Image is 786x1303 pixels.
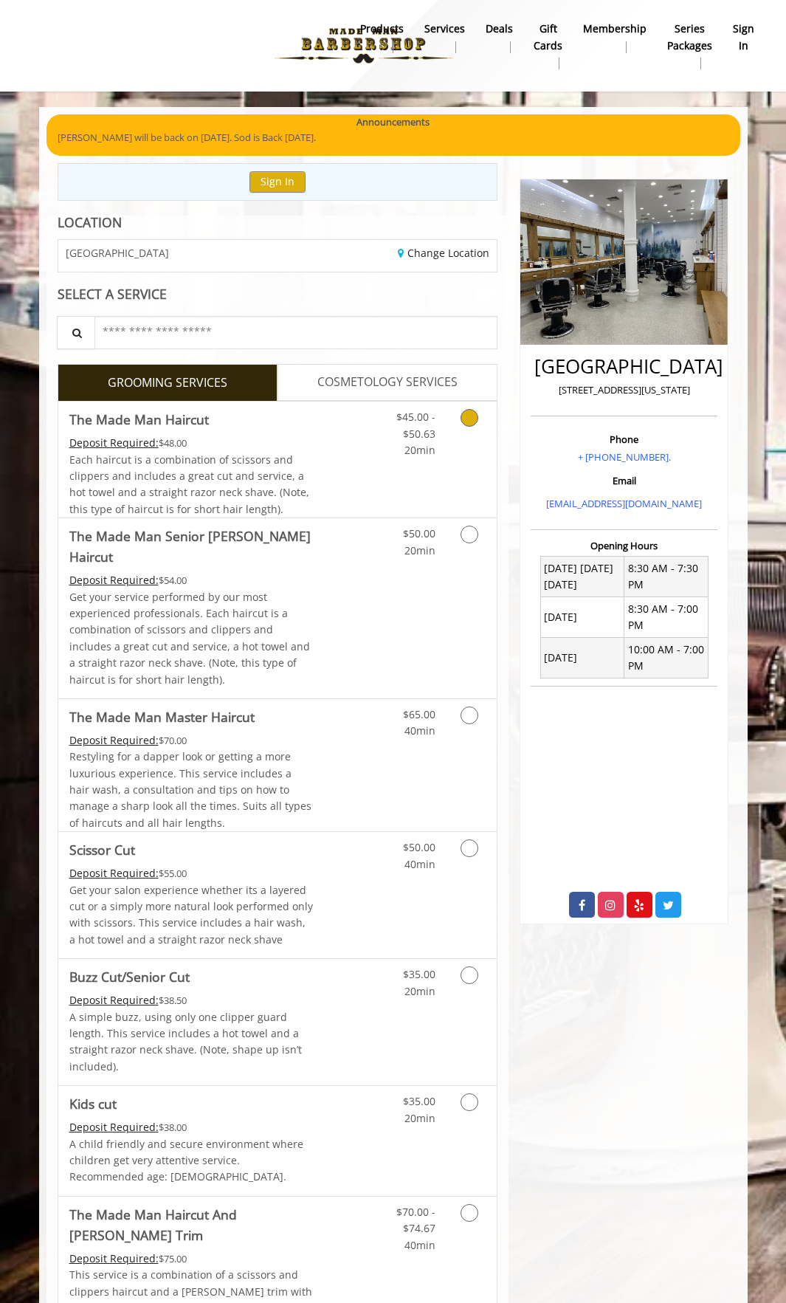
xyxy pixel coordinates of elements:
[404,857,435,871] span: 40min
[69,436,159,450] span: This service needs some Advance to be paid before we block your appointment
[403,526,435,540] span: $50.00
[69,749,311,830] span: Restyling for a dapper look or getting a more luxurious experience. This service includes a hair ...
[534,434,714,444] h3: Phone
[414,18,475,57] a: ServicesServices
[534,356,714,377] h2: [GEOGRAPHIC_DATA]
[573,18,657,57] a: MembershipMembership
[403,707,435,721] span: $65.00
[69,1119,314,1135] div: $38.00
[667,21,712,54] b: Series packages
[723,18,765,57] a: sign insign in
[733,21,754,54] b: sign in
[404,1111,435,1125] span: 20min
[69,409,209,430] b: The Made Man Haircut
[69,706,255,727] b: The Made Man Master Haircut
[534,21,562,54] b: gift cards
[404,984,435,998] span: 20min
[486,21,513,37] b: Deals
[624,557,708,597] td: 8:30 AM - 7:30 PM
[69,1136,314,1186] p: A child friendly and secure environment where children get very attentive service. Recommended ag...
[66,247,169,258] span: [GEOGRAPHIC_DATA]
[396,410,435,440] span: $45.00 - $50.63
[69,993,159,1007] span: This service needs some Advance to be paid before we block your appointment
[317,373,458,392] span: COSMETOLOGY SERVICES
[404,1238,435,1252] span: 40min
[69,866,159,880] span: This service needs some Advance to be paid before we block your appointment
[540,597,624,638] td: [DATE]
[403,967,435,981] span: $35.00
[531,540,717,551] h3: Opening Hours
[424,21,465,37] b: Services
[356,114,430,130] b: Announcements
[69,966,190,987] b: Buzz Cut/Senior Cut
[398,246,489,260] a: Change Location
[57,316,95,349] button: Service Search
[657,18,723,73] a: Series packagesSeries packages
[69,572,314,588] div: $54.00
[58,130,729,145] p: [PERSON_NAME] will be back on [DATE]. Sod is Back [DATE].
[69,1251,159,1265] span: This service needs some Advance to be paid before we block your appointment
[262,5,465,86] img: Made Man Barbershop logo
[69,732,314,749] div: $70.00
[69,1009,314,1076] p: A simple buzz, using only one clipper guard length. This service includes a hot towel and a strai...
[404,543,435,557] span: 20min
[69,1204,314,1245] b: The Made Man Haircut And [PERSON_NAME] Trim
[69,865,314,881] div: $55.00
[69,992,314,1008] div: $38.50
[69,573,159,587] span: This service needs some Advance to be paid before we block your appointment
[360,21,404,37] b: products
[540,557,624,597] td: [DATE] [DATE] [DATE]
[404,723,435,738] span: 40min
[583,21,647,37] b: Membership
[108,374,227,393] span: GROOMING SERVICES
[69,526,314,567] b: The Made Man Senior [PERSON_NAME] Haircut
[578,450,671,464] a: + [PHONE_NUMBER].
[534,382,714,398] p: [STREET_ADDRESS][US_STATE]
[403,1094,435,1108] span: $35.00
[69,1120,159,1134] span: This service needs some Advance to be paid before we block your appointment
[69,839,135,860] b: Scissor Cut
[396,1205,435,1235] span: $70.00 - $74.67
[403,840,435,854] span: $50.00
[69,1251,314,1267] div: $75.00
[475,18,523,57] a: DealsDeals
[540,638,624,678] td: [DATE]
[69,882,314,949] p: Get your salon experience whether its a layered cut or a simply more natural look performed only ...
[69,453,309,516] span: Each haircut is a combination of scissors and clippers and includes a great cut and service, a ho...
[58,287,498,301] div: SELECT A SERVICE
[350,18,414,57] a: Productsproducts
[58,213,122,231] b: LOCATION
[249,171,306,193] button: Sign In
[69,435,314,451] div: $48.00
[69,589,314,688] p: Get your service performed by our most experienced professionals. Each haircut is a combination o...
[534,475,714,486] h3: Email
[624,597,708,638] td: 8:30 AM - 7:00 PM
[624,638,708,678] td: 10:00 AM - 7:00 PM
[404,443,435,457] span: 20min
[69,733,159,747] span: This service needs some Advance to be paid before we block your appointment
[546,497,702,510] a: [EMAIL_ADDRESS][DOMAIN_NAME]
[69,1093,117,1114] b: Kids cut
[523,18,573,73] a: Gift cardsgift cards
